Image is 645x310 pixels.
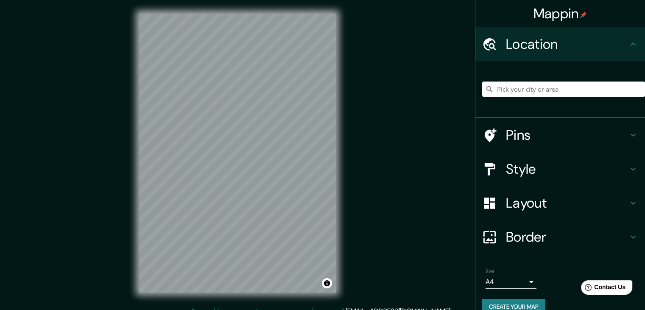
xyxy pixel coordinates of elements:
label: Size [486,268,494,275]
h4: Location [506,36,628,53]
h4: Style [506,161,628,178]
div: Layout [475,186,645,220]
div: Pins [475,118,645,152]
button: Toggle attribution [322,278,332,288]
h4: Mappin [533,5,587,22]
input: Pick your city or area [482,82,645,97]
div: Style [475,152,645,186]
canvas: Map [139,14,336,293]
h4: Border [506,228,628,245]
h4: Pins [506,127,628,144]
h4: Layout [506,194,628,211]
div: A4 [486,275,536,289]
iframe: Help widget launcher [570,277,636,301]
img: pin-icon.png [580,11,587,18]
div: Border [475,220,645,254]
div: Location [475,27,645,61]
